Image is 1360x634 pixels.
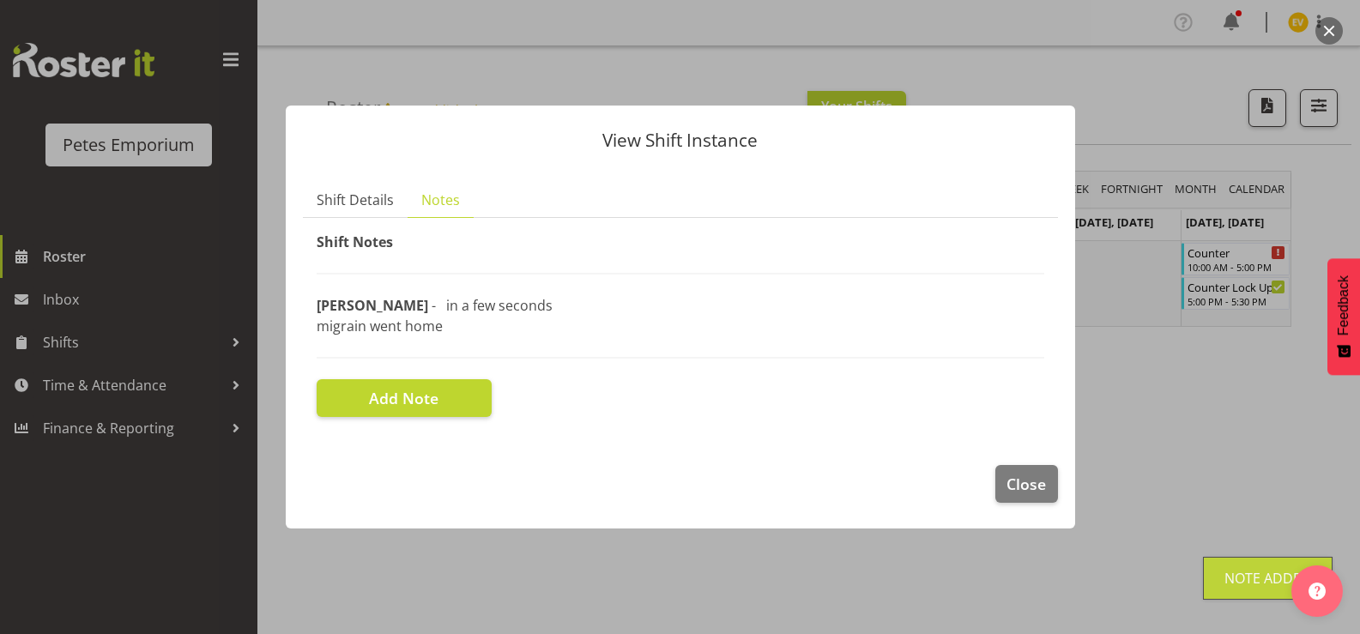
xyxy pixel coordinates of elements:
p: migrain went home [317,316,1044,336]
span: Close [1006,473,1046,495]
button: Close [995,465,1057,503]
button: Add Note [317,379,492,417]
p: View Shift Instance [303,131,1058,149]
span: Feedback [1336,275,1351,335]
button: Feedback - Show survey [1327,258,1360,375]
span: Notes [421,190,460,210]
span: Shift Details [317,190,394,210]
img: help-xxl-2.png [1309,583,1326,600]
span: - in a few seconds [432,296,553,315]
span: Shift Notes [317,232,393,251]
div: Note Added [1224,568,1311,589]
span: Add Note [369,387,438,409]
span: [PERSON_NAME] [317,296,428,315]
